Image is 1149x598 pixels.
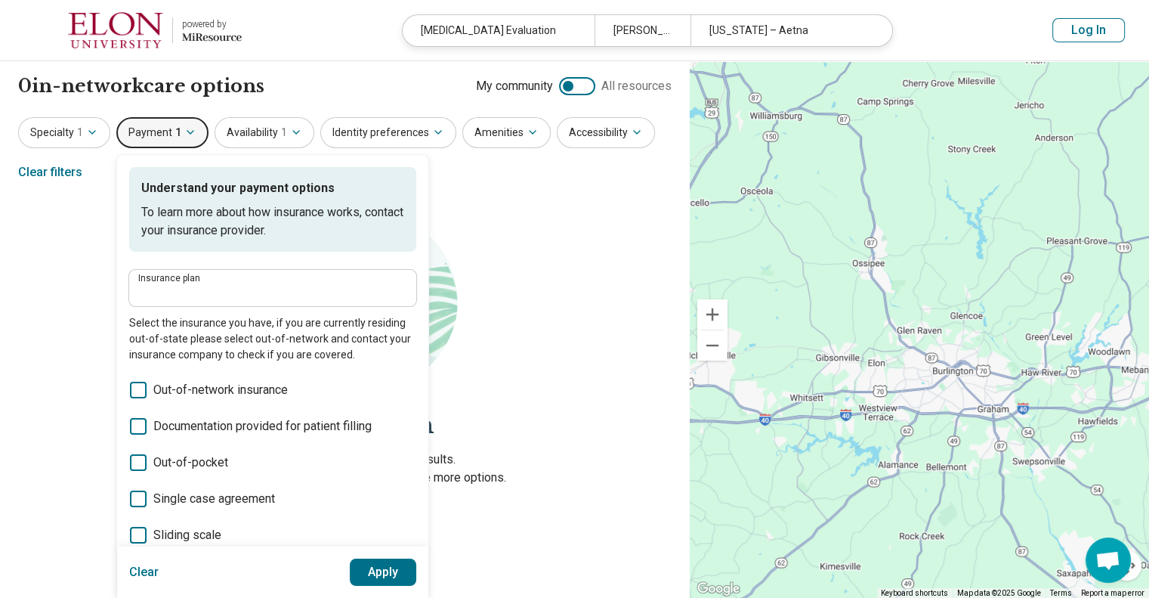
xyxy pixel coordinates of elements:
[350,559,417,586] button: Apply
[153,381,288,399] span: Out-of-network insurance
[697,299,727,330] button: Zoom in
[557,117,655,148] button: Accessibility
[697,330,727,361] button: Zoom out
[153,526,221,544] span: Sliding scale
[18,154,82,191] div: Clear filters
[153,417,372,435] span: Documentation provided for patient filling
[24,12,242,48] a: Elon Universitypowered by
[77,125,83,141] span: 1
[320,117,456,148] button: Identity preferences
[129,559,159,586] button: Clear
[141,203,404,240] p: To learn more about how insurance works, contact your insurance provider.
[1081,589,1144,597] a: Report a map error
[116,117,208,148] button: Payment1
[595,15,690,46] div: [PERSON_NAME][GEOGRAPHIC_DATA]
[153,490,275,508] span: Single case agreement
[129,315,416,363] p: Select the insurance you have, if you are currently residing out-of-state please select out-of-ne...
[182,17,242,31] div: powered by
[1052,18,1125,42] button: Log In
[601,77,672,95] span: All resources
[18,408,672,442] h2: Let's try again
[138,274,407,283] label: Insurance plan
[1050,589,1072,597] a: Terms (opens in new tab)
[462,117,551,148] button: Amenities
[18,73,264,99] h1: 0 in-network care options
[690,15,882,46] div: [US_STATE] – Aetna
[68,12,163,48] img: Elon University
[141,179,404,197] p: Understand your payment options
[403,15,595,46] div: [MEDICAL_DATA] Evaluation
[18,117,110,148] button: Specialty1
[18,451,672,487] p: Sorry, your search didn’t return any results. Try removing filters or changing location to see mo...
[153,454,228,472] span: Out-of-pocket
[215,117,314,148] button: Availability1
[175,125,181,141] span: 1
[281,125,287,141] span: 1
[1086,538,1131,583] div: Open chat
[957,589,1041,597] span: Map data ©2025 Google
[476,77,553,95] span: My community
